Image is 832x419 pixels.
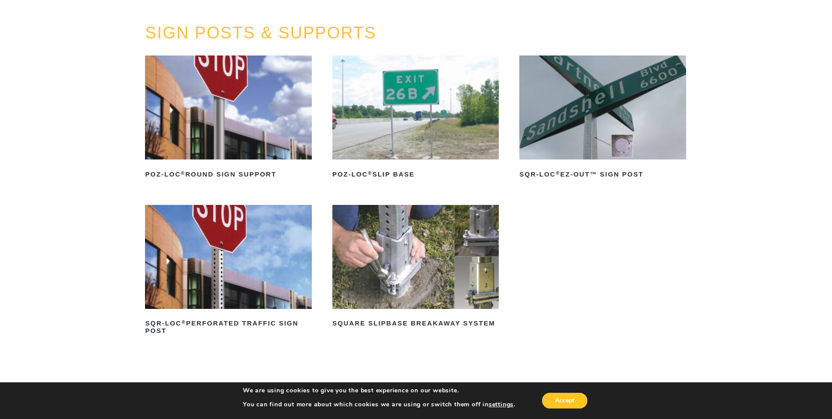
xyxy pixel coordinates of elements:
h2: Square Slipbase Breakaway System [332,317,499,331]
a: POZ-LOC®Round Sign Support [145,55,311,181]
a: SQR-LOC®Perforated Traffic Sign Post [145,205,311,338]
a: Square Slipbase Breakaway System [332,205,499,331]
a: POZ-LOC®Slip Base [332,55,499,181]
sup: ® [556,170,560,176]
p: You can find out more about which cookies we are using or switch them off in . [243,401,515,409]
a: SQR-LOC®EZ-Out™ Sign Post [519,55,686,181]
p: We are using cookies to give you the best experience on our website. [243,387,515,395]
h2: SQR-LOC EZ-Out™ Sign Post [519,167,686,181]
h2: POZ-LOC Slip Base [332,167,499,181]
a: SIGN POSTS & SUPPORTS [145,24,376,42]
h2: SQR-LOC Perforated Traffic Sign Post [145,317,311,338]
h2: POZ-LOC Round Sign Support [145,167,311,181]
button: Accept [542,393,587,409]
button: settings [489,401,514,409]
sup: ® [182,319,186,325]
sup: ® [181,170,185,176]
sup: ® [368,170,372,176]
